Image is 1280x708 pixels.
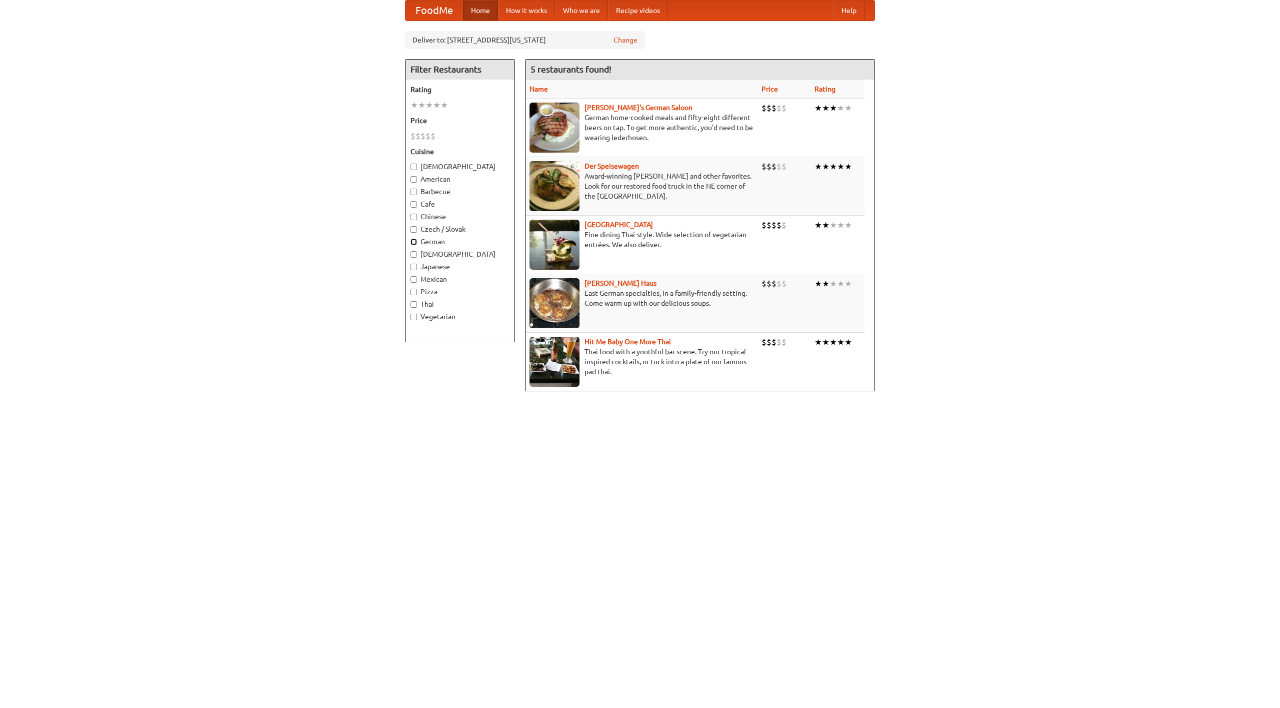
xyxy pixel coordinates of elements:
li: ★ [814,278,822,289]
li: ★ [822,220,829,231]
li: ★ [844,161,852,172]
ng-pluralize: 5 restaurants found! [530,65,611,74]
h5: Rating [410,85,509,95]
label: Vegetarian [410,312,509,322]
b: [PERSON_NAME] Haus [584,279,656,287]
a: Rating [814,85,835,93]
input: American [410,176,417,183]
label: [DEMOGRAPHIC_DATA] [410,249,509,259]
li: ★ [814,161,822,172]
b: [PERSON_NAME]'s German Saloon [584,104,692,112]
li: $ [766,220,771,231]
input: Mexican [410,276,417,283]
p: Fine dining Thai-style. Wide selection of vegetarian entrées. We also deliver. [529,230,753,250]
img: babythai.jpg [529,337,579,387]
img: satay.jpg [529,220,579,270]
h5: Price [410,116,509,126]
input: Pizza [410,289,417,295]
a: Name [529,85,548,93]
a: How it works [498,1,555,21]
h5: Cuisine [410,147,509,157]
li: $ [766,161,771,172]
li: $ [771,337,776,348]
img: kohlhaus.jpg [529,278,579,328]
a: Der Speisewagen [584,162,639,170]
li: $ [761,103,766,114]
a: Hit Me Baby One More Thai [584,338,671,346]
label: Mexican [410,274,509,284]
li: ★ [822,337,829,348]
li: $ [771,161,776,172]
li: ★ [814,220,822,231]
li: $ [761,278,766,289]
li: ★ [837,161,844,172]
li: ★ [837,337,844,348]
p: German home-cooked meals and fifty-eight different beers on tap. To get more authentic, you'd nee... [529,113,753,143]
li: ★ [829,103,837,114]
li: ★ [837,103,844,114]
label: American [410,174,509,184]
li: ★ [829,278,837,289]
li: $ [420,131,425,142]
li: $ [771,220,776,231]
li: $ [771,278,776,289]
li: $ [781,278,786,289]
li: ★ [418,100,425,111]
li: ★ [829,161,837,172]
h4: Filter Restaurants [405,60,514,80]
p: East German specialties, in a family-friendly setting. Come warm up with our delicious soups. [529,288,753,308]
a: Who we are [555,1,608,21]
a: FoodMe [405,1,463,21]
li: ★ [829,337,837,348]
li: ★ [822,278,829,289]
img: speisewagen.jpg [529,161,579,211]
li: ★ [440,100,448,111]
li: ★ [844,103,852,114]
div: Deliver to: [STREET_ADDRESS][US_STATE] [405,31,645,49]
label: Cafe [410,199,509,209]
li: ★ [837,278,844,289]
li: ★ [844,278,852,289]
li: ★ [844,220,852,231]
a: Price [761,85,778,93]
li: $ [781,337,786,348]
li: $ [776,278,781,289]
label: Thai [410,299,509,309]
li: ★ [814,103,822,114]
li: $ [781,220,786,231]
li: $ [410,131,415,142]
input: [DEMOGRAPHIC_DATA] [410,164,417,170]
li: $ [776,103,781,114]
li: $ [761,220,766,231]
li: ★ [837,220,844,231]
input: Czech / Slovak [410,226,417,233]
li: $ [771,103,776,114]
li: $ [415,131,420,142]
p: Award-winning [PERSON_NAME] and other favorites. Look for our restored food truck in the NE corne... [529,171,753,201]
label: Japanese [410,262,509,272]
li: $ [781,103,786,114]
li: ★ [425,100,433,111]
a: Change [613,35,637,45]
a: Help [833,1,864,21]
li: $ [766,337,771,348]
li: ★ [433,100,440,111]
label: [DEMOGRAPHIC_DATA] [410,162,509,172]
li: ★ [829,220,837,231]
li: $ [776,337,781,348]
input: [DEMOGRAPHIC_DATA] [410,251,417,258]
li: ★ [822,161,829,172]
li: $ [430,131,435,142]
input: Cafe [410,201,417,208]
input: Barbecue [410,189,417,195]
li: $ [781,161,786,172]
li: ★ [822,103,829,114]
li: $ [761,161,766,172]
input: Japanese [410,264,417,270]
li: $ [776,220,781,231]
a: [GEOGRAPHIC_DATA] [584,221,653,229]
img: esthers.jpg [529,103,579,153]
